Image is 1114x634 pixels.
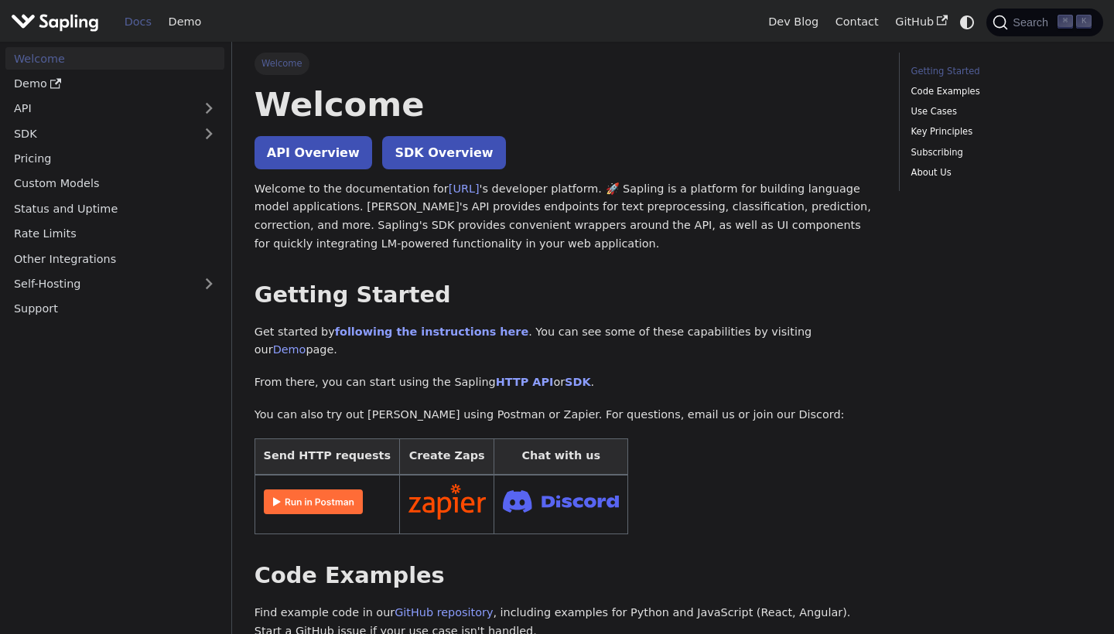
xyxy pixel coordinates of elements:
[5,172,224,195] a: Custom Models
[273,343,306,356] a: Demo
[911,104,1086,119] a: Use Cases
[255,281,877,309] h2: Getting Started
[5,148,224,170] a: Pricing
[496,376,554,388] a: HTTP API
[887,10,955,34] a: GitHub
[255,53,877,74] nav: Breadcrumbs
[5,197,224,220] a: Status and Uptime
[255,406,877,424] p: You can also try out [PERSON_NAME] using Postman or Zapier. For questions, email us or join our D...
[494,438,628,475] th: Chat with us
[956,11,979,33] button: Switch between dark and light mode (currently system mode)
[5,97,193,120] a: API
[1058,15,1073,29] kbd: ⌘
[255,438,399,475] th: Send HTTP requests
[911,124,1086,139] a: Key Principles
[5,273,224,295] a: Self-Hosting
[11,11,99,33] img: Sapling.ai
[911,84,1086,99] a: Code Examples
[5,122,193,145] a: SDK
[911,64,1086,79] a: Getting Started
[255,136,372,169] a: API Overview
[264,489,363,514] img: Run in Postman
[5,223,224,245] a: Rate Limits
[193,97,224,120] button: Expand sidebar category 'API'
[827,10,887,34] a: Contact
[760,10,826,34] a: Dev Blog
[255,323,877,360] p: Get started by . You can see some of these capabilities by visiting our page.
[335,326,528,338] a: following the instructions here
[255,373,877,392] p: From there, you can start using the Sapling or .
[1076,15,1092,29] kbd: K
[160,10,210,34] a: Demo
[911,165,1086,180] a: About Us
[255,84,877,125] h1: Welcome
[193,122,224,145] button: Expand sidebar category 'SDK'
[255,53,309,74] span: Welcome
[399,438,494,475] th: Create Zaps
[5,298,224,320] a: Support
[116,10,160,34] a: Docs
[5,73,224,95] a: Demo
[911,145,1086,160] a: Subscribing
[1008,16,1058,29] span: Search
[395,606,493,619] a: GitHub repository
[382,136,505,169] a: SDK Overview
[11,11,104,33] a: Sapling.ai
[5,47,224,70] a: Welcome
[255,180,877,254] p: Welcome to the documentation for 's developer platform. 🚀 Sapling is a platform for building lang...
[449,182,480,195] a: [URL]
[565,376,590,388] a: SDK
[5,247,224,270] a: Other Integrations
[986,9,1102,36] button: Search (Command+K)
[503,486,619,517] img: Join Discord
[255,562,877,590] h2: Code Examples
[408,484,486,520] img: Connect in Zapier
